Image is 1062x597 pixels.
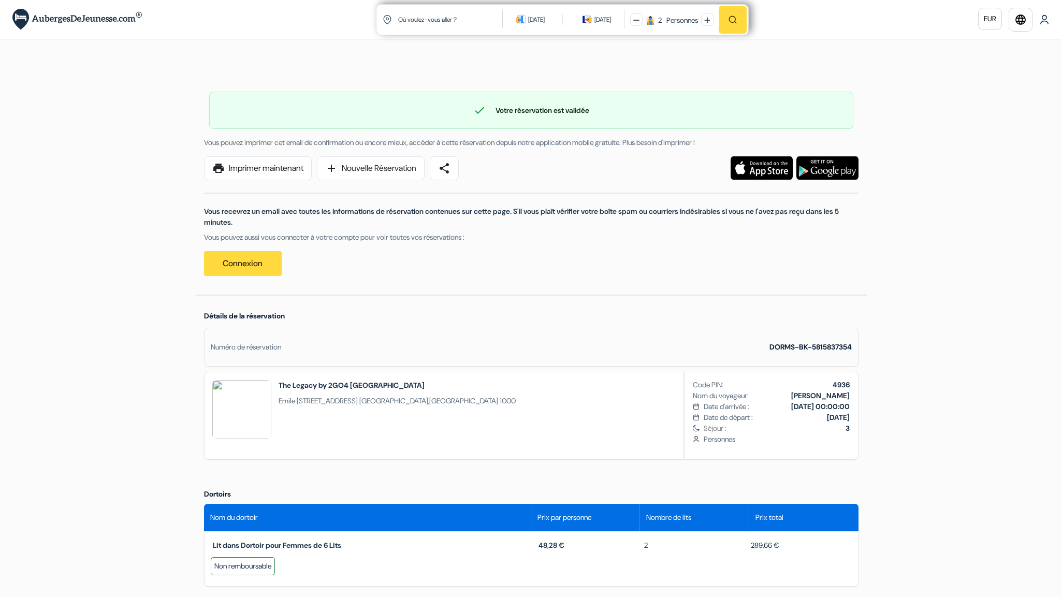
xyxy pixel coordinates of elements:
i: language [1014,13,1027,26]
div: Numéro de réservation [211,342,281,353]
img: User Icon [1039,14,1050,25]
span: [GEOGRAPHIC_DATA] [359,396,428,405]
a: printImprimer maintenant [204,156,312,180]
span: Nom du voyageur: [693,390,749,401]
span: 48,28 € [539,541,564,550]
span: Dortoirs [204,489,231,499]
img: calendarIcon icon [516,14,526,24]
b: [DATE] 00:00:00 [791,402,850,411]
input: Ville, université ou logement [397,7,504,32]
a: Connexion [204,251,282,276]
span: Date de départ : [704,412,753,423]
div: [DATE] [528,14,545,25]
img: calendarIcon icon [583,14,592,24]
span: 1000 [500,396,516,405]
img: minus [633,17,639,23]
span: Code PIN: [693,380,723,390]
div: Non remboursable [211,557,275,575]
span: Prix par personne [537,512,591,523]
img: guest icon [646,16,655,25]
div: Votre réservation est validée [210,104,853,117]
span: Prix total [755,512,783,523]
div: Personnes [663,15,698,26]
span: Séjour : [704,423,849,434]
img: AubergesDeJeunesse.com [12,9,142,30]
span: , [279,396,516,406]
b: 3 [846,424,850,433]
img: location icon [383,15,392,24]
p: Vous pouvez aussi vous connecter à votre compte pour voir toutes vos réservations : [204,232,859,243]
p: Vous recevrez un email avec toutes les informations de réservation contenues sur cette page. S'il... [204,206,859,228]
span: Vous pouvez imprimer cet email de confirmation ou encore mieux, accéder à cette réservation depui... [204,138,695,147]
span: add [325,162,338,174]
span: Date d'arrivée : [704,401,749,412]
span: [GEOGRAPHIC_DATA] [429,396,498,405]
span: Emile [STREET_ADDRESS] [279,396,358,405]
span: share [438,162,450,174]
div: 2 [658,15,662,26]
span: Lit dans Dortoir pour Femmes de 6 Lits [213,541,341,550]
b: 4936 [833,380,850,389]
img: plus [704,17,710,23]
b: [DATE] [827,413,850,422]
a: addNouvelle Réservation [317,156,425,180]
b: [PERSON_NAME] [791,391,850,400]
span: Nombre de lits [646,512,691,523]
span: 289,66 € [745,540,779,551]
a: EUR [978,8,1002,30]
img: Téléchargez l'application gratuite [796,156,859,180]
span: 2 [638,540,648,551]
a: language [1009,8,1032,32]
a: share [430,156,459,180]
img: Téléchargez l'application gratuite [731,156,793,180]
strong: DORMS-BK-5815837354 [769,342,852,352]
h2: The Legacy by 2GO4 [GEOGRAPHIC_DATA] [279,380,516,390]
div: [DATE] [594,14,611,25]
img: UDZaZFJhBTUOOlE2 [212,380,271,439]
span: print [212,162,225,174]
span: Nom du dortoir [210,512,258,523]
span: Détails de la réservation [204,311,285,321]
span: Personnes [704,434,849,445]
span: check [473,104,486,117]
